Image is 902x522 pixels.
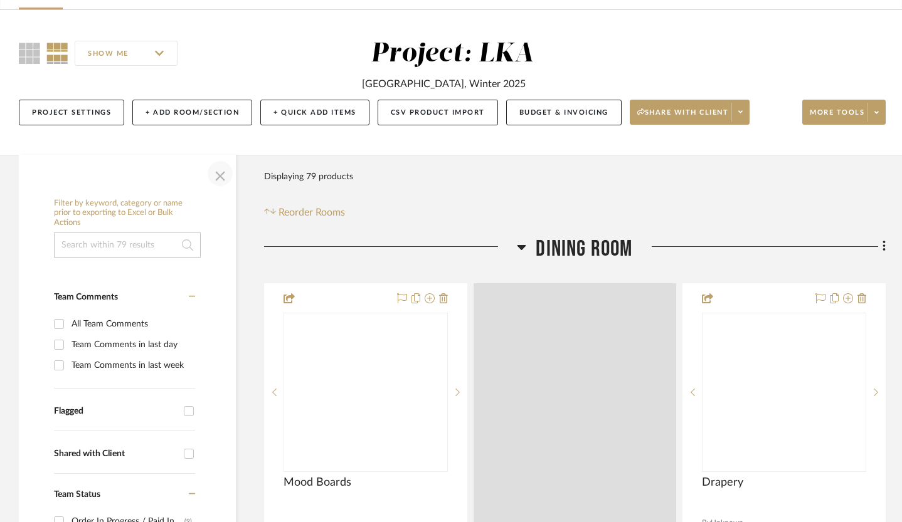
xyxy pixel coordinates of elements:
span: Team Status [54,490,100,499]
button: Reorder Rooms [264,205,345,220]
div: Displaying 79 products [264,164,353,189]
span: Reorder Rooms [279,205,345,220]
div: All Team Comments [72,314,192,334]
h6: Filter by keyword, category or name prior to exporting to Excel or Bulk Actions [54,199,201,228]
span: Share with client [637,108,729,127]
button: + Add Room/Section [132,100,252,125]
div: Shared with Client [54,449,178,459]
span: Dining Room [536,236,632,263]
input: Search within 79 results [54,232,201,258]
div: Project: LKA [371,41,533,67]
div: Team Comments in last day [72,335,192,355]
span: Mood Boards [284,476,351,489]
span: Drapery [702,476,743,489]
button: + Quick Add Items [260,100,369,125]
button: Share with client [630,100,750,125]
div: Team Comments in last week [72,355,192,375]
div: [GEOGRAPHIC_DATA], Winter 2025 [362,76,526,91]
button: CSV Product Import [378,100,498,125]
button: Project Settings [19,100,124,125]
button: Budget & Invoicing [506,100,622,125]
button: More tools [802,100,886,125]
span: More tools [810,108,864,127]
span: Team Comments [54,293,118,301]
div: Flagged [54,406,178,417]
button: Close [208,161,233,186]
